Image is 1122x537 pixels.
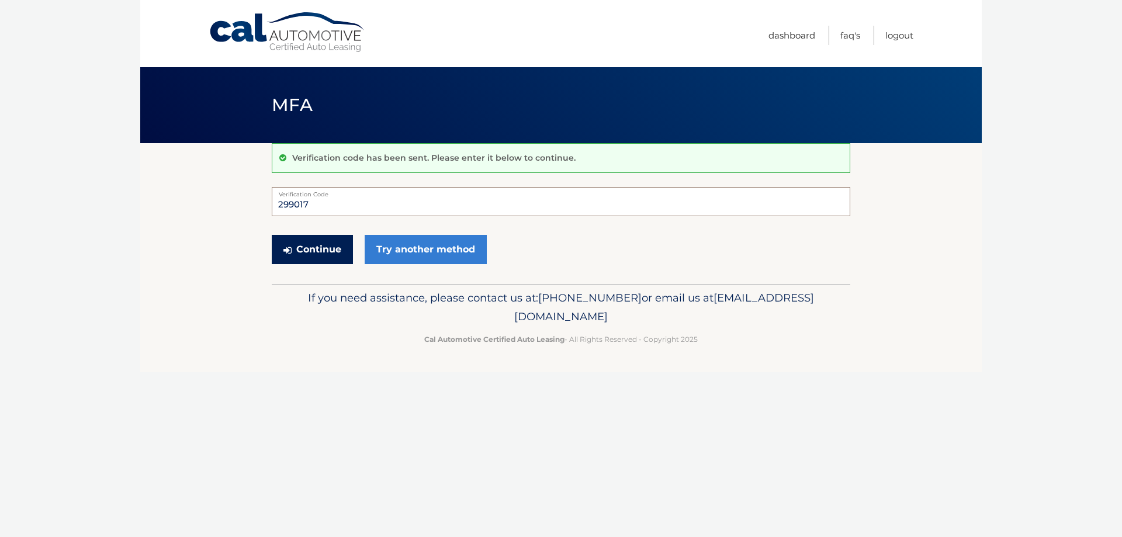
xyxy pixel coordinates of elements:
[272,94,313,116] span: MFA
[279,289,843,326] p: If you need assistance, please contact us at: or email us at
[365,235,487,264] a: Try another method
[885,26,913,45] a: Logout
[279,333,843,345] p: - All Rights Reserved - Copyright 2025
[292,153,576,163] p: Verification code has been sent. Please enter it below to continue.
[768,26,815,45] a: Dashboard
[538,291,642,304] span: [PHONE_NUMBER]
[272,187,850,216] input: Verification Code
[840,26,860,45] a: FAQ's
[424,335,565,344] strong: Cal Automotive Certified Auto Leasing
[209,12,366,53] a: Cal Automotive
[514,291,814,323] span: [EMAIL_ADDRESS][DOMAIN_NAME]
[272,235,353,264] button: Continue
[272,187,850,196] label: Verification Code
